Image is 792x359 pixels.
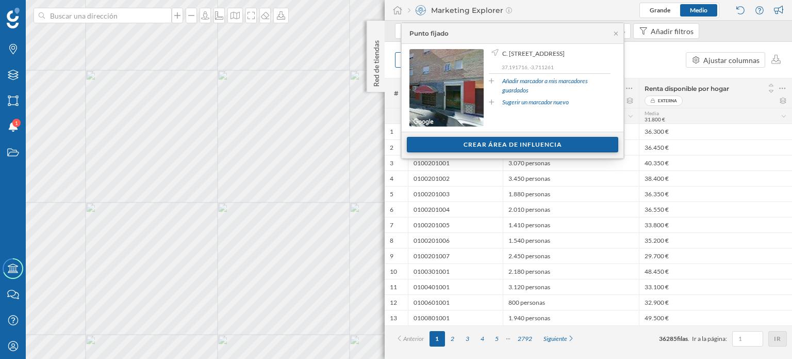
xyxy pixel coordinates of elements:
[503,201,639,217] div: 2.010 personas
[390,268,397,276] span: 10
[390,175,393,183] span: 4
[408,170,503,186] div: 0100201002
[658,96,677,106] span: Externa
[503,232,639,248] div: 1.540 personas
[503,217,639,232] div: 1.410 personas
[688,335,689,342] span: .
[639,294,792,310] div: 32.900 €
[502,49,565,58] span: C. [STREET_ADDRESS]
[639,186,792,201] div: 36.350 €
[503,294,639,310] div: 800 personas
[650,6,670,14] span: Grande
[416,5,426,15] img: explorer.svg
[408,263,503,279] div: 0100301001
[690,6,707,14] span: Medio
[390,314,397,322] span: 13
[390,144,393,152] span: 2
[408,279,503,294] div: 0100401001
[651,26,694,37] div: Añadir filtros
[390,252,393,260] span: 9
[645,110,659,116] span: Media
[659,335,677,342] span: 36285
[503,186,639,201] div: 1.880 personas
[408,155,503,170] div: 0100201001
[408,294,503,310] div: 0100601001
[390,206,393,214] span: 6
[677,335,688,342] span: filas
[390,221,393,229] span: 7
[639,248,792,263] div: 29.700 €
[390,190,393,198] span: 5
[503,248,639,263] div: 2.450 personas
[639,139,792,155] div: 36.450 €
[639,263,792,279] div: 48.450 €
[390,237,393,245] span: 8
[502,76,610,95] a: Añadir marcador a mis marcadores guardados
[692,334,727,344] span: Ir a la página:
[703,55,760,66] div: Ajustar columnas
[15,118,18,128] span: 1
[502,64,610,71] p: 37,191716, -3,711261
[639,201,792,217] div: 36.550 €
[390,299,397,307] span: 12
[390,283,397,291] span: 11
[408,248,503,263] div: 0100201007
[503,279,639,294] div: 3.120 personas
[371,36,382,87] p: Red de tiendas
[408,201,503,217] div: 0100201004
[7,8,20,28] img: Geoblink Logo
[639,217,792,232] div: 33.800 €
[735,334,760,344] input: 1
[639,310,792,325] div: 49.500 €
[503,263,639,279] div: 2.180 personas
[639,124,792,139] div: 36.300 €
[408,217,503,232] div: 0100201005
[409,29,449,38] div: Punto fijado
[639,155,792,170] div: 40.350 €
[639,170,792,186] div: 38.400 €
[503,170,639,186] div: 3.450 personas
[409,49,484,127] img: streetview
[408,232,503,248] div: 0100201006
[390,159,393,167] span: 3
[502,98,569,107] a: Sugerir un marcador nuevo
[639,232,792,248] div: 35.200 €
[645,85,729,92] span: Renta disponible por hogar
[639,279,792,294] div: 33.100 €
[408,186,503,201] div: 0100201003
[390,89,403,98] span: #
[645,116,665,122] span: 31.800 €
[390,128,393,136] span: 1
[408,5,512,15] div: Marketing Explorer
[503,310,639,325] div: 1.940 personas
[21,7,57,17] span: Soporte
[503,155,639,170] div: 3.070 personas
[408,310,503,325] div: 0100801001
